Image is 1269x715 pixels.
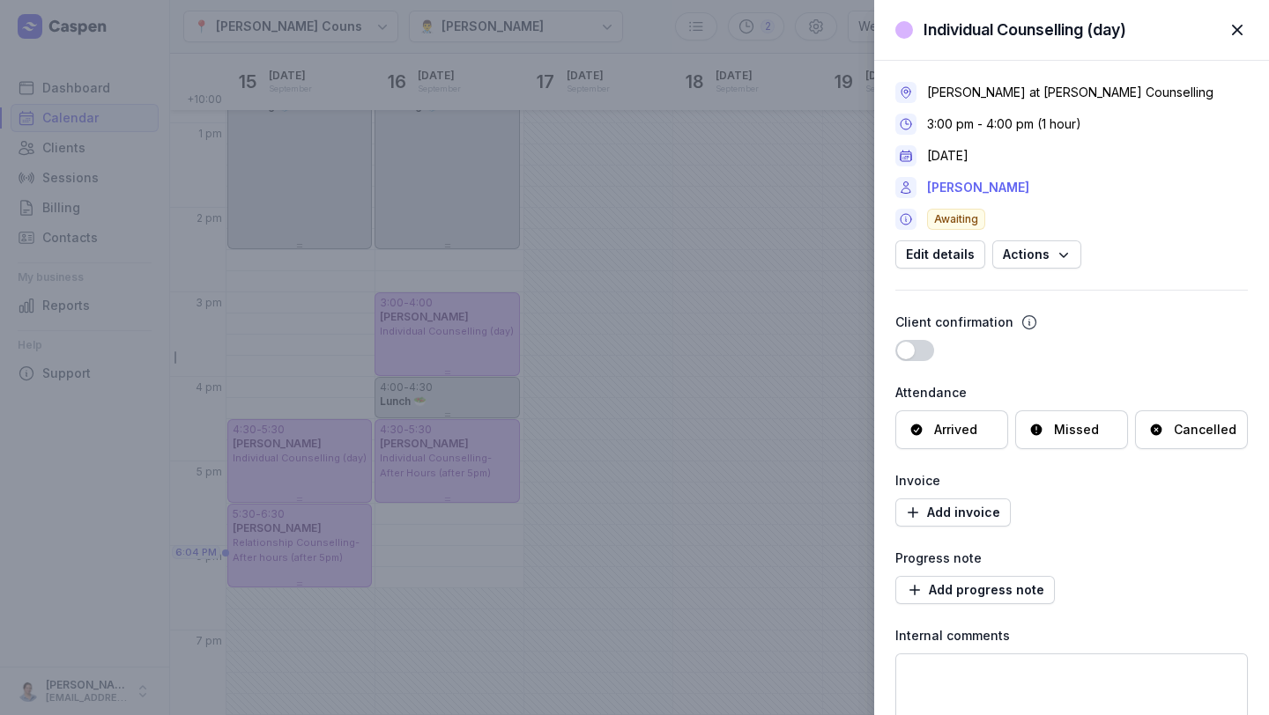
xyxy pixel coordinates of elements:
button: Edit details [895,240,985,269]
div: Attendance [895,382,1248,403]
button: Actions [992,240,1081,269]
span: Edit details [906,244,975,265]
div: Internal comments [895,625,1248,646]
span: Add progress note [906,579,1044,601]
div: [DATE] [927,147,968,165]
div: Cancelled [1174,421,1236,439]
div: Progress note [895,548,1248,569]
div: Missed [1054,421,1099,439]
span: Awaiting [927,209,985,230]
div: Individual Counselling (day) [924,19,1126,41]
div: [PERSON_NAME] at [PERSON_NAME] Counselling [927,84,1213,101]
span: Add invoice [906,502,1000,523]
div: Invoice [895,470,1248,491]
a: [PERSON_NAME] [927,177,1029,198]
span: Actions [1003,244,1071,265]
div: 3:00 pm - 4:00 pm (1 hour) [927,115,1081,133]
div: Client confirmation [895,312,1013,333]
div: Arrived [934,421,977,439]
